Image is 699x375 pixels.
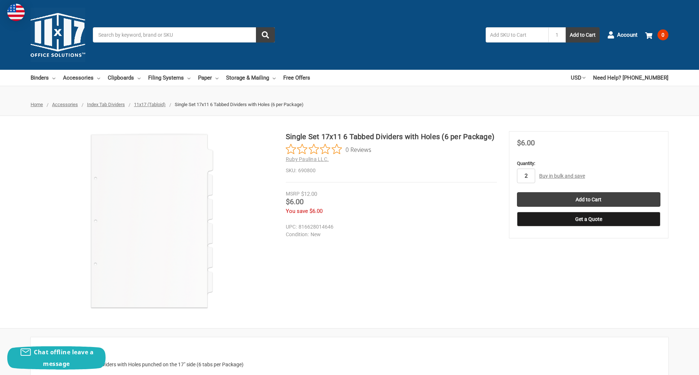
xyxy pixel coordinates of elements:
[539,173,585,179] a: Buy in bulk and save
[134,102,166,107] a: 11x17 (Tabloid)
[645,25,668,44] a: 0
[617,31,637,39] span: Account
[286,167,497,174] dd: 690800
[309,208,323,214] span: $6.00
[148,70,190,86] a: Filing Systems
[657,29,668,40] span: 0
[571,70,585,86] a: USD
[286,208,308,214] span: You save
[517,160,660,167] label: Quantity:
[31,70,55,86] a: Binders
[63,70,100,86] a: Accessories
[486,27,548,43] input: Add SKU to Cart
[87,102,125,107] a: Index Tab Dividers
[286,190,300,198] div: MSRP
[38,345,661,356] h2: Description
[61,131,243,313] img: Single Set 17x11 6 Tabbed Dividers with Holes (6 per Package)
[108,70,141,86] a: Clipboards
[286,131,497,142] h1: Single Set 17x11 6 Tabbed Dividers with Holes (6 per Package)
[226,70,276,86] a: Storage & Mailing
[517,192,660,207] input: Add to Cart
[345,144,371,155] span: 0 Reviews
[93,27,275,43] input: Search by keyword, brand or SKU
[566,27,600,43] button: Add to Cart
[286,223,297,231] dt: UPC:
[517,212,660,226] button: Get a Quote
[7,346,106,370] button: Chat offline leave a message
[286,156,329,162] a: Ruby Paulina LLC.
[34,348,94,368] span: Chat offline leave a message
[286,144,371,155] button: Rated 0 out of 5 stars from 0 reviews. Jump to reviews.
[52,102,78,107] a: Accessories
[301,191,317,197] span: $12.00
[286,231,494,238] dd: New
[517,138,535,147] span: $6.00
[175,102,304,107] span: Single Set 17x11 6 Tabbed Dividers with Holes (6 per Package)
[286,167,296,174] dt: SKU:
[198,70,218,86] a: Paper
[286,223,494,231] dd: 816628014646
[7,4,25,21] img: duty and tax information for United States
[286,231,309,238] dt: Condition:
[283,70,310,86] a: Free Offers
[31,102,43,107] a: Home
[38,361,661,368] div: Single Set 17x11 6 Tabbed Dividers with Holes punched on the 17" side (6 tabs per Package)
[286,197,304,206] span: $6.00
[593,70,668,86] a: Need Help? [PHONE_NUMBER]
[31,8,85,62] img: 11x17.com
[607,25,637,44] a: Account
